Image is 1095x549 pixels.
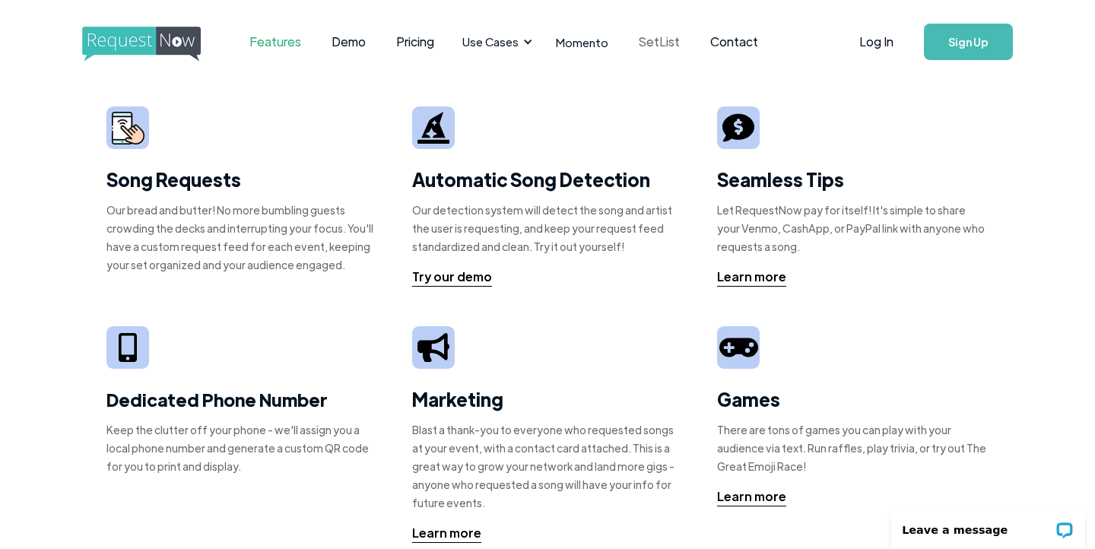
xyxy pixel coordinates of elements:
[717,268,786,286] div: Learn more
[453,18,537,65] div: Use Cases
[717,268,786,287] a: Learn more
[82,27,196,57] a: home
[412,387,503,411] strong: Marketing
[412,420,684,512] div: Blast a thank-you to everyone who requested songs at your event, with a contact card attached. Th...
[881,501,1095,549] iframe: LiveChat chat widget
[717,487,786,506] a: Learn more
[417,333,449,361] img: megaphone
[717,487,786,506] div: Learn more
[695,18,773,65] a: Contact
[106,387,328,411] strong: Dedicated Phone Number
[412,524,481,543] a: Learn more
[541,20,624,65] a: Momento
[316,18,381,65] a: Demo
[412,268,492,287] a: Try our demo
[717,167,844,191] strong: Seamless Tips
[412,268,492,286] div: Try our demo
[717,387,780,411] strong: Games
[412,524,481,542] div: Learn more
[106,167,241,191] strong: Song Requests
[381,18,449,65] a: Pricing
[719,332,757,363] img: video game
[234,18,316,65] a: Features
[717,201,989,255] div: Let RequestNow pay for itself! It's simple to share your Venmo, CashApp, or PayPal link with anyo...
[412,201,684,255] div: Our detection system will detect the song and artist the user is requesting, and keep your reques...
[924,24,1013,60] a: Sign Up
[417,112,449,144] img: wizard hat
[462,33,519,50] div: Use Cases
[119,333,137,363] img: iphone
[106,420,378,475] div: Keep the clutter off your phone - we'll assign you a local phone number and generate a custom QR ...
[82,27,229,62] img: requestnow logo
[112,112,144,144] img: smarphone
[106,201,378,274] div: Our bread and butter! No more bumbling guests crowding the decks and interrupting your focus. You...
[412,167,650,191] strong: Automatic Song Detection
[717,420,989,475] div: There are tons of games you can play with your audience via text. Run raffles, play trivia, or tr...
[624,18,695,65] a: SetList
[844,15,909,68] a: Log In
[722,112,754,144] img: tip sign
